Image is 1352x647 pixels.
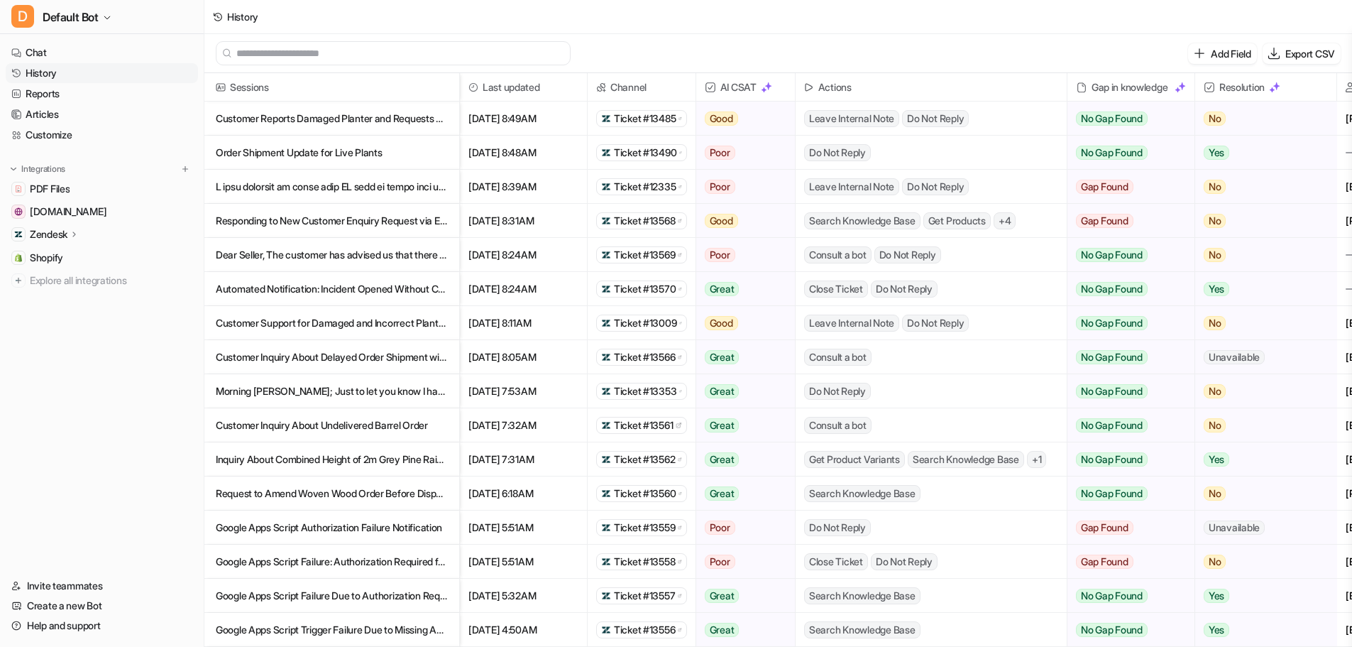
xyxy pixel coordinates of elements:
img: zendesk [601,216,611,226]
span: No Gap Found [1076,112,1148,126]
a: History [6,63,198,83]
span: Great [705,418,740,433]
span: Great [705,350,740,364]
a: Ticket #13490 [601,146,682,160]
span: Sessions [210,73,454,102]
span: Shopify [30,251,63,265]
a: Ticket #13558 [601,555,682,569]
span: Do Not Reply [902,178,969,195]
span: Gap Found [1076,180,1133,194]
span: Ticket #13353 [614,384,676,398]
span: No Gap Found [1076,248,1148,262]
img: zendesk [601,284,611,294]
span: [DATE] 8:31AM [466,204,581,238]
button: Export CSV [1263,43,1341,64]
span: Poor [705,555,735,569]
span: Great [705,486,740,501]
span: D [11,5,34,28]
span: Leave Internal Note [804,178,899,195]
span: Yes [1204,589,1229,603]
span: Resolution [1201,73,1331,102]
button: No [1195,477,1325,511]
p: Customer Reports Damaged Planter and Requests Replacement or Refund [216,102,448,136]
span: Unavailable [1204,521,1265,535]
p: Customer Inquiry About Delayed Order Shipment with DHL [216,340,448,374]
button: Good [696,204,786,238]
span: No Gap Found [1076,623,1148,637]
img: zendesk [601,625,611,635]
button: Yes [1195,613,1325,647]
button: No [1195,545,1325,579]
img: zendesk [601,250,611,260]
p: Dear Seller, The customer has advised us that there is a part missing from this product. Please c... [216,238,448,272]
img: Shopify [14,254,23,262]
button: No [1195,102,1325,136]
span: Do Not Reply [804,519,871,536]
span: No [1204,112,1226,126]
img: zendesk [601,420,611,430]
span: Ticket #13562 [614,452,675,467]
img: zendesk [601,318,611,328]
button: No Gap Found [1067,408,1184,442]
span: No Gap Found [1076,589,1148,603]
p: Integrations [21,163,65,175]
a: Ticket #13556 [601,623,682,637]
button: No Gap Found [1067,613,1184,647]
p: Export CSV [1285,46,1335,61]
span: Ticket #13569 [614,248,675,262]
button: Great [696,442,786,477]
span: No Gap Found [1076,316,1148,330]
span: No [1204,486,1226,501]
a: Invite teammates [6,576,198,596]
button: No Gap Found [1067,272,1184,306]
button: Poor [696,170,786,204]
span: Ticket #13485 [614,112,676,126]
span: Do Not Reply [871,281,938,298]
span: Do Not Reply [804,383,871,400]
span: [DATE] 8:49AM [466,102,581,136]
a: Ticket #13568 [601,214,682,228]
a: Ticket #13566 [601,350,682,364]
img: menu_add.svg [180,164,190,174]
span: [DATE] 5:51AM [466,511,581,545]
img: zendesk [601,591,611,601]
button: Great [696,272,786,306]
img: wovenwood.co.uk [14,207,23,216]
span: PDF Files [30,182,70,196]
span: Close Ticket [804,553,868,570]
span: No Gap Found [1076,282,1148,296]
p: Zendesk [30,227,67,241]
button: Gap Found [1067,511,1184,545]
span: Poor [705,146,735,160]
span: Great [705,282,740,296]
button: No [1195,306,1325,340]
span: Search Knowledge Base [908,451,1024,468]
span: Ticket #13561 [614,418,673,433]
button: No [1195,408,1325,442]
a: Articles [6,104,198,124]
span: Good [705,316,738,330]
a: Ticket #12335 [601,180,682,194]
button: Great [696,579,786,613]
span: Great [705,452,740,467]
button: Poor [696,545,786,579]
span: Ticket #13560 [614,486,676,501]
button: No Gap Found [1067,306,1184,340]
button: No Gap Found [1067,477,1184,511]
span: Poor [705,248,735,262]
button: No Gap Found [1067,579,1184,613]
a: Ticket #13557 [601,589,682,603]
img: Zendesk [14,230,23,239]
span: No [1204,248,1226,262]
span: + 4 [994,212,1016,229]
p: Request to Amend Woven Wood Order Before Dispatch [216,477,448,511]
span: Poor [705,521,735,535]
img: zendesk [601,523,611,533]
span: [DATE] 5:51AM [466,545,581,579]
button: Gap Found [1067,170,1184,204]
button: Poor [696,136,786,170]
span: Consult a bot [804,417,872,434]
p: Google Apps Script Trigger Failure Due to Missing Authorization [216,613,448,647]
button: No Gap Found [1067,340,1184,374]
